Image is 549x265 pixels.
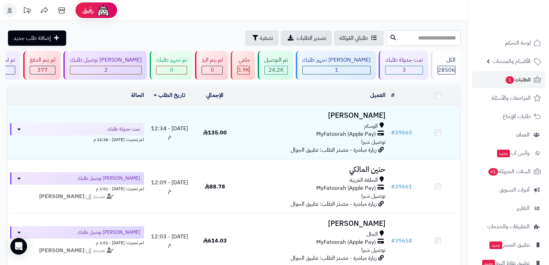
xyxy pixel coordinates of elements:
[335,66,338,74] span: 1
[265,66,287,74] div: 24243
[316,184,376,192] span: MyFatoorah (Apple Pay)
[472,108,545,125] a: طلبات الإرجاع
[339,34,368,42] span: طلباتي المُوكلة
[18,3,36,19] a: تحديثات المنصة
[10,135,144,143] div: اخر تحديث: [DATE] - 12:38 م
[22,51,62,80] a: لم يتم الدفع 377
[516,203,530,213] span: التقارير
[30,56,55,64] div: لم يتم الدفع
[206,91,223,99] a: الإجمالي
[472,145,545,161] a: وآتس آبجديد
[78,229,140,236] span: [PERSON_NAME] توصيل طلبك
[391,91,395,99] a: #
[156,56,187,64] div: تم تجهيز طلبك
[211,66,214,74] span: 0
[296,34,326,42] span: تصدير الطلبات
[377,51,430,80] a: تمت جدولة طلبك 3
[107,126,140,133] span: تمت جدولة طلبك
[364,122,378,130] span: الوسام
[8,30,66,46] a: إضافة طلب جديد
[361,138,386,146] span: توصيل شبرا
[39,192,84,201] strong: [PERSON_NAME]
[370,91,386,99] a: العميل
[402,66,406,74] span: 3
[487,222,530,231] span: التطبيقات والخدمات
[366,230,378,238] span: الجال
[506,76,514,84] span: 1
[472,218,545,235] a: التطبيقات والخدمات
[240,220,386,228] h3: [PERSON_NAME]
[386,66,423,74] div: 3
[472,126,545,143] a: العملاء
[316,130,376,138] span: MyFatoorah (Apple Pay)
[334,30,384,46] a: طلباتي المُوكلة
[502,16,542,31] img: logo-2.png
[361,192,386,200] span: توصيل شبرا
[391,129,412,137] a: #39665
[256,51,294,80] a: تم التوصيل 24.2K
[499,185,530,195] span: أدوات التسويق
[78,175,140,182] span: [PERSON_NAME] توصيل طلبك
[5,247,149,255] div: مسند إلى:
[151,232,188,249] span: [DATE] - 12:03 م
[170,66,174,74] span: 0
[291,146,377,154] span: زيارة مباشرة - مصدر الطلب: تطبيق الجوال
[472,35,545,51] a: لوحة التحكم
[151,178,188,195] span: [DATE] - 12:09 م
[202,66,222,74] div: 0
[437,56,455,64] div: الكل
[62,51,148,80] a: [PERSON_NAME] توصيل طلبك 2
[245,30,278,46] button: تصفية
[505,75,531,85] span: الطلبات
[391,237,395,245] span: #
[496,148,530,158] span: وآتس آب
[268,66,284,74] span: 24.2K
[70,56,142,64] div: [PERSON_NAME] توصيل طلبك
[503,112,531,121] span: طلبات الإرجاع
[349,176,378,184] span: الحلقة الغربية
[203,237,227,245] span: 614.03
[10,238,27,255] div: Open Intercom Messenger
[391,183,412,191] a: #39661
[430,51,462,80] a: الكل28506
[154,91,185,99] a: تاريخ الطلب
[281,30,332,46] a: تصدير الطلبات
[391,129,395,137] span: #
[131,91,144,99] a: الحالة
[492,93,531,103] span: المراجعات والأسئلة
[37,66,48,74] span: 377
[104,66,108,74] span: 2
[361,246,386,254] span: توصيل شبرا
[39,246,84,255] strong: [PERSON_NAME]
[291,200,377,208] span: زيارة مباشرة - مصدر الطلب: تطبيق الجوال
[489,241,502,249] span: جديد
[472,90,545,106] a: المراجعات والأسئلة
[240,112,386,120] h3: [PERSON_NAME]
[516,130,530,140] span: العملاء
[385,56,423,64] div: تمت جدولة طلبك
[202,56,223,64] div: لم يتم الرد
[291,254,377,262] span: زيارة مباشرة - مصدر الطلب: تطبيق الجوال
[472,237,545,253] a: تطبيق المتجرجديد
[70,66,141,74] div: 2
[488,167,531,176] span: السلات المتروكة
[472,182,545,198] a: أدوات التسويق
[240,166,386,174] h3: حنين المالكي
[10,239,144,246] div: اخر تحديث: [DATE] - 1:01 م
[472,71,545,88] a: الطلبات1
[316,238,376,246] span: MyFatoorah (Apple Pay)
[194,51,229,80] a: لم يتم الرد 0
[151,124,188,141] span: [DATE] - 12:34 م
[148,51,194,80] a: تم تجهيز طلبك 0
[489,240,530,250] span: تطبيق المتجر
[205,183,225,191] span: 88.78
[303,66,370,74] div: 1
[391,183,395,191] span: #
[82,6,94,15] span: رفيق
[302,56,371,64] div: [PERSON_NAME] تجهيز طلبك
[493,56,531,66] span: الأقسام والمنتجات
[238,66,249,74] div: 3880
[294,51,377,80] a: [PERSON_NAME] تجهيز طلبك 1
[238,66,249,74] span: 3.9K
[96,3,110,17] img: ai-face.png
